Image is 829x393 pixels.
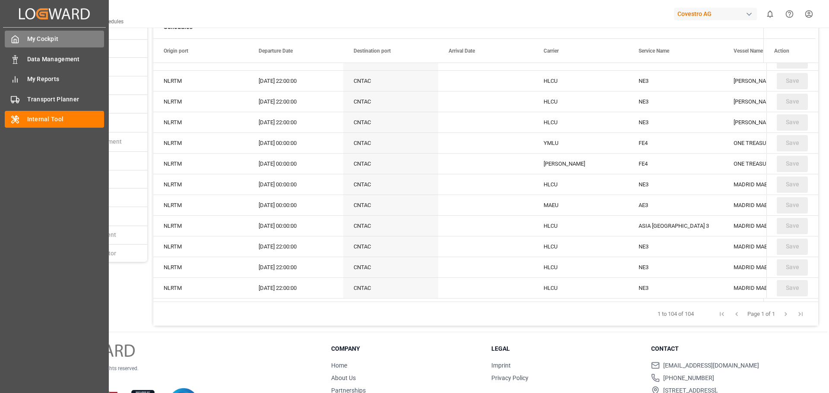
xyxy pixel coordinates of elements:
a: Privacy Policy [491,374,528,381]
a: About Us [331,374,356,381]
div: Next Page [782,310,790,318]
div: CNTAC [343,91,438,112]
span: 1 [658,311,661,317]
span: Page [747,311,760,317]
div: NLRTM [153,236,248,257]
button: show 0 new notifications [760,4,780,24]
div: NE3 [628,236,723,257]
span: Action [774,48,789,54]
div: [DATE] 00:00:00 [248,154,343,174]
div: [DATE] 22:00:00 [248,71,343,91]
a: Imprint [491,362,511,369]
div: CNTAC [343,71,438,91]
div: Press SPACE to select this row. [766,236,818,257]
div: NE3 [628,112,723,132]
div: YMLU [533,133,628,153]
div: HLCU [533,257,628,277]
div: NLRTM [153,133,248,153]
div: NLRTM [153,278,248,298]
span: Departure Date [259,48,293,54]
div: Press SPACE to select this row. [766,216,818,236]
div: Press SPACE to select this row. [766,91,818,112]
div: First Page [718,310,726,318]
span: to [662,311,667,317]
span: Arrival Date [449,48,475,54]
div: CNTAC [343,257,438,277]
div: Press SPACE to select this row. [766,154,818,174]
div: CNTAC [343,112,438,132]
div: CNTAC [343,154,438,174]
div: Covestro AG [674,8,757,20]
button: Help Center [780,4,799,24]
p: Version 1.1.132 [57,372,310,380]
span: Data Management [27,55,104,64]
div: NLRTM [153,154,248,174]
span: Destination port [354,48,391,54]
a: My Reports [5,71,104,88]
div: ONE TREASURE [723,154,818,174]
div: [PERSON_NAME] [533,154,628,174]
div: [DATE] 00:00:00 [248,174,343,195]
span: My Reports [27,75,104,84]
div: MADRID MAERSK [723,278,818,298]
div: Press SPACE to select this row. [766,278,818,299]
h3: Company [331,344,481,353]
div: [PERSON_NAME] [723,71,818,91]
div: AE3 [628,195,723,215]
span: Service Name [639,48,669,54]
a: Data Management [5,50,104,67]
p: © 2025 Logward. All rights reserved. [57,365,310,372]
button: Covestro AG [674,6,760,22]
div: NLRTM [153,195,248,215]
div: NE3 [628,257,723,277]
span: My Cockpit [27,35,104,44]
span: Internal Tool [27,115,104,124]
a: Internal Tool [5,111,104,128]
div: CNTAC [343,133,438,153]
div: [DATE] 00:00:00 [248,195,343,215]
div: Press SPACE to select this row. [766,174,818,195]
div: FE4 [628,154,723,174]
div: NE3 [628,278,723,298]
a: Home [331,362,347,369]
div: HLCU [533,91,628,112]
div: Press SPACE to select this row. [766,195,818,216]
div: HLCU [533,278,628,298]
div: MADRID MAERSK [723,174,818,195]
div: NLRTM [153,216,248,236]
div: HLCU [533,216,628,236]
div: NE3 [628,71,723,91]
div: HLCU [533,112,628,132]
span: [PHONE_NUMBER] [663,374,714,383]
div: ASIA [GEOGRAPHIC_DATA] 3 [628,216,723,236]
div: NE3 [628,91,723,112]
span: Origin port [164,48,188,54]
div: NLRTM [153,257,248,277]
div: NLRTM [153,71,248,91]
div: NLRTM [153,174,248,195]
div: [DATE] 22:00:00 [248,278,343,298]
a: Transport Planner [5,91,104,107]
span: 1 [772,311,775,317]
div: MADRID MAERSK [723,257,818,277]
div: MADRID MAERSK [723,195,818,215]
div: FE4 [628,133,723,153]
div: Press SPACE to select this row. [766,112,818,133]
div: NLRTM [153,112,248,132]
div: HLCU [533,174,628,195]
span: [EMAIL_ADDRESS][DOMAIN_NAME] [663,361,759,370]
div: CNTAC [343,278,438,298]
div: CNTAC [343,195,438,215]
div: [DATE] 22:00:00 [248,257,343,277]
div: HLCU [533,236,628,257]
div: CNTAC [343,174,438,195]
a: My Cockpit [5,31,104,47]
span: Transport Planner [27,95,104,104]
div: MADRID MAERSK [723,216,818,236]
div: HLCU [533,71,628,91]
div: MAEU [533,195,628,215]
